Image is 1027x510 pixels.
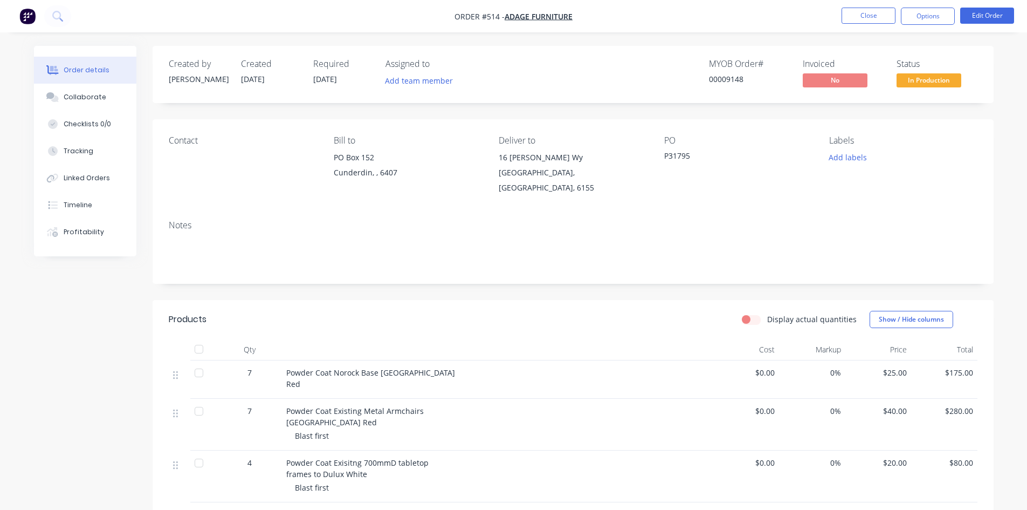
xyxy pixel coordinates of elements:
[247,457,252,468] span: 4
[713,339,780,361] div: Cost
[803,59,884,69] div: Invoiced
[915,367,973,378] span: $175.00
[64,92,106,102] div: Collaborate
[313,74,337,84] span: [DATE]
[169,59,228,69] div: Created by
[247,367,252,378] span: 7
[34,192,136,219] button: Timeline
[379,73,458,88] button: Add team member
[454,11,505,22] span: Order #514 -
[334,165,481,180] div: Cunderdin, , 6407
[64,119,111,129] div: Checklists 0/0
[845,339,912,361] div: Price
[64,65,109,75] div: Order details
[34,84,136,111] button: Collaborate
[850,405,907,417] span: $40.00
[334,135,481,146] div: Bill to
[803,73,867,87] span: No
[241,74,265,84] span: [DATE]
[286,458,429,479] span: Powder Coat Exisitng 700mmD tabletop frames to Dulux White
[217,339,282,361] div: Qty
[870,311,953,328] button: Show / Hide columns
[911,339,977,361] div: Total
[842,8,895,24] button: Close
[718,405,775,417] span: $0.00
[499,135,646,146] div: Deliver to
[718,367,775,378] span: $0.00
[286,368,455,389] span: Powder Coat Norock Base [GEOGRAPHIC_DATA] Red
[499,150,646,165] div: 16 [PERSON_NAME] Wy
[169,220,977,230] div: Notes
[19,8,36,24] img: Factory
[64,146,93,156] div: Tracking
[823,150,873,165] button: Add labels
[901,8,955,25] button: Options
[313,59,373,69] div: Required
[169,313,206,326] div: Products
[897,59,977,69] div: Status
[34,165,136,192] button: Linked Orders
[783,405,841,417] span: 0%
[286,406,424,427] span: Powder Coat Existing Metal Armchairs [GEOGRAPHIC_DATA] Red
[64,227,104,237] div: Profitability
[897,73,961,87] span: In Production
[64,200,92,210] div: Timeline
[334,150,481,165] div: PO Box 152
[718,457,775,468] span: $0.00
[247,405,252,417] span: 7
[664,135,812,146] div: PO
[767,314,857,325] label: Display actual quantities
[960,8,1014,24] button: Edit Order
[783,367,841,378] span: 0%
[499,165,646,195] div: [GEOGRAPHIC_DATA], [GEOGRAPHIC_DATA], 6155
[34,111,136,138] button: Checklists 0/0
[34,138,136,165] button: Tracking
[34,219,136,246] button: Profitability
[499,150,646,195] div: 16 [PERSON_NAME] Wy[GEOGRAPHIC_DATA], [GEOGRAPHIC_DATA], 6155
[897,73,961,90] button: In Production
[779,339,845,361] div: Markup
[709,73,790,85] div: 00009148
[169,73,228,85] div: [PERSON_NAME]
[385,73,459,88] button: Add team member
[295,431,329,441] span: Blast first
[385,59,493,69] div: Assigned to
[169,135,316,146] div: Contact
[850,457,907,468] span: $20.00
[295,482,329,493] span: Blast first
[915,405,973,417] span: $280.00
[241,59,300,69] div: Created
[34,57,136,84] button: Order details
[64,173,110,183] div: Linked Orders
[664,150,799,165] div: P31795
[850,367,907,378] span: $25.00
[783,457,841,468] span: 0%
[505,11,573,22] a: Adage Furniture
[915,457,973,468] span: $80.00
[334,150,481,185] div: PO Box 152Cunderdin, , 6407
[709,59,790,69] div: MYOB Order #
[829,135,977,146] div: Labels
